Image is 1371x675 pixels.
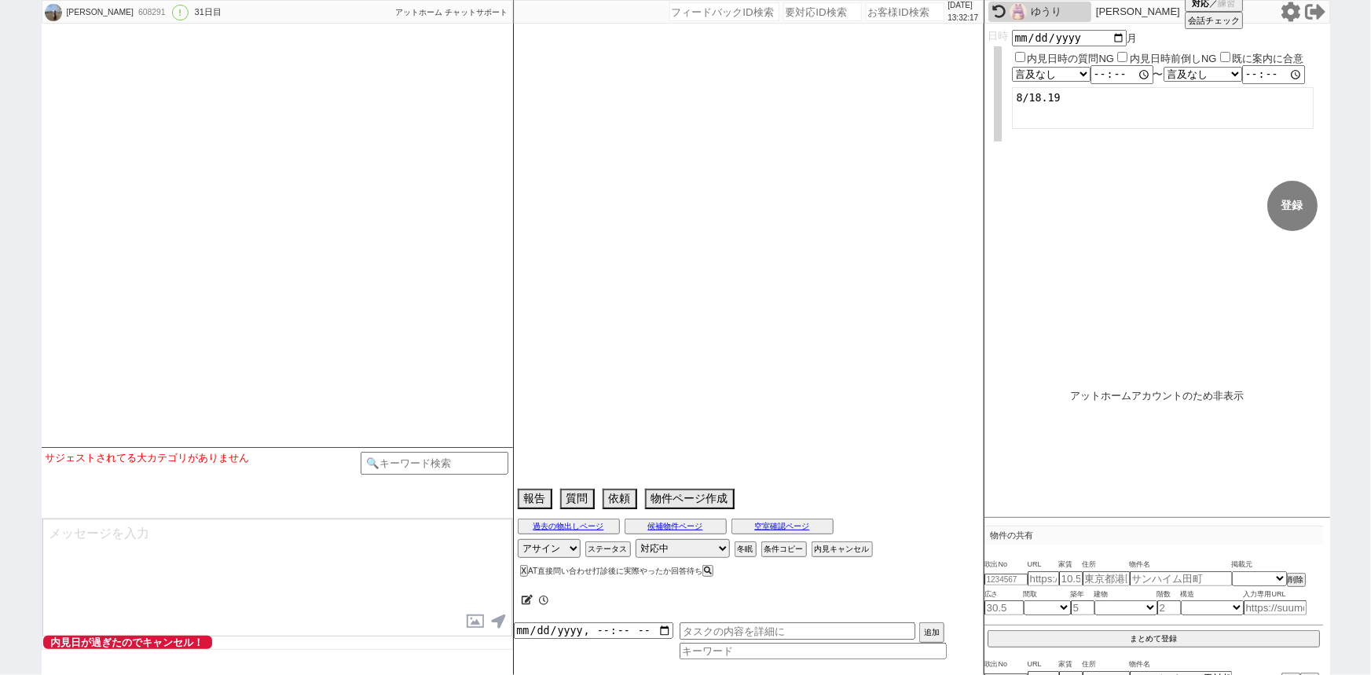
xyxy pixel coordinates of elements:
[1070,390,1244,402] p: アットホームアカウントのため非表示
[731,519,834,534] button: 空室確認ページ
[984,574,1028,585] input: 1234567
[1232,559,1253,571] span: 掲載元
[1028,658,1059,671] span: URL
[866,2,944,21] input: お客様ID検索
[1083,571,1130,586] input: 東京都港区海岸３
[1010,3,1027,20] img: 0hOZ_6QHvoEHVyTw57psFuSwIfEx9RPklnCX5fFkIbG0FGfwArVildEBRPHExKLQAlDipeGhMcTUdQGzQ_Qk0aRT1PDxlPPCp...
[1188,15,1240,27] span: 会話チェック
[195,6,222,19] div: 31日目
[1130,53,1217,64] label: 内見日時前倒しNG
[984,589,1024,601] span: 広さ
[761,541,807,557] button: 条件コピー
[680,643,947,659] input: キーワード
[1094,589,1157,601] span: 建物
[948,12,979,24] p: 13:32:17
[984,600,1024,615] input: 30.5
[919,622,944,643] button: 追加
[134,6,169,19] div: 608291
[1181,589,1244,601] span: 構造
[1059,658,1083,671] span: 家賃
[988,30,1008,42] span: 日時
[1028,571,1059,586] input: https://suumo.jp/chintai/jnc_000022489271
[1130,571,1232,586] input: サンハイム田町
[1071,600,1094,615] input: 5
[1024,589,1071,601] span: 間取
[560,489,595,509] button: 質問
[988,630,1320,647] button: まとめて登録
[1083,658,1130,671] span: 住所
[625,519,727,534] button: 候補物件ページ
[520,567,718,575] div: AT直接問い合わせ打診後に実際やったか回答待ち
[603,489,637,509] button: 依頼
[1185,12,1243,29] button: 会話チェック
[1028,559,1059,571] span: URL
[1157,600,1181,615] input: 2
[1244,589,1307,601] span: 入力専用URL
[64,6,134,19] div: [PERSON_NAME]
[1071,589,1094,601] span: 築年
[1267,181,1318,231] button: 登録
[645,489,735,509] button: 物件ページ作成
[43,636,212,649] span: 内見日が過ぎたのでキャンセル！
[396,8,508,17] span: アットホーム チャットサポート
[1130,559,1232,571] span: 物件名
[1059,571,1083,586] input: 10.5
[518,489,552,509] button: 報告
[518,519,620,534] button: 過去の物出しページ
[520,565,529,577] button: X
[984,526,1323,545] p: 物件の共有
[669,2,779,21] input: フィードバックID検索
[1028,53,1115,64] label: 内見日時の質問NG
[1244,600,1307,615] input: https://suumo.jp/chintai/jnc_000022489271
[1130,658,1232,671] span: 物件名
[812,541,873,557] button: 内見キャンセル
[1012,65,1326,84] div: 〜
[361,452,509,475] input: 🔍キーワード検索
[1031,6,1087,18] div: ゆうり
[585,541,631,557] button: ステータス
[735,541,757,557] button: 冬眠
[783,2,862,21] input: 要対応ID検索
[1127,32,1137,44] span: 月
[680,622,915,640] input: タスクの内容を詳細に
[172,5,189,20] div: !
[984,658,1028,671] span: 吹出No
[1059,559,1083,571] span: 家賃
[45,4,62,21] img: 0haFxnNgVgPmlVFy1hBHdAFiVHPQN2Zmd7cCNxB2geYFtuInBreSMmCmMVNQlgJHA_eXlyWmISZF9ZBEkPS0HCXVInYF5vJ30...
[1157,589,1181,601] span: 階数
[1233,53,1304,64] label: 既に案内に合意
[1083,559,1130,571] span: 住所
[46,452,361,464] div: サジェストされてる大カテゴリがありません
[1096,6,1180,18] p: [PERSON_NAME]
[1287,573,1306,587] button: 削除
[984,559,1028,571] span: 吹出No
